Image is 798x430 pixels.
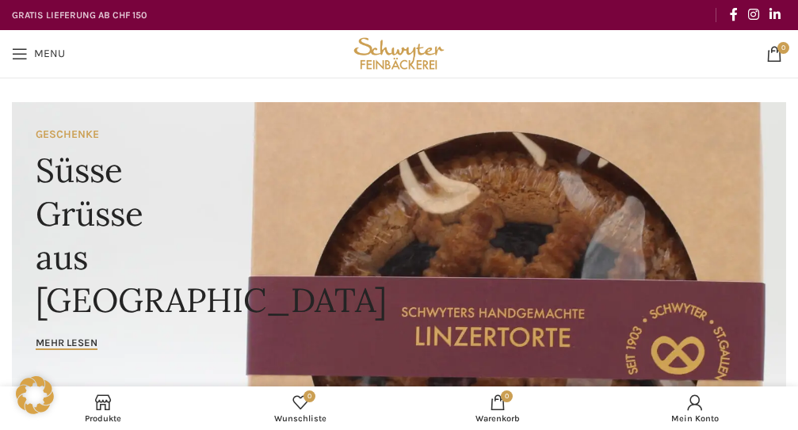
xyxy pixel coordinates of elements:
span: 0 [777,42,789,54]
a: Mein Konto [597,390,794,426]
span: Wunschliste [209,413,391,424]
strong: GRATIS LIEFERUNG AB CHF 150 [12,10,147,21]
a: Facebook social link [724,2,743,27]
a: Open mobile menu [4,38,73,70]
a: Site logo [350,46,448,59]
a: Instagram social link [743,2,764,27]
span: 0 [304,390,315,402]
span: Mein Konto [605,413,786,424]
a: 0 [758,38,790,70]
a: 0 Wunschliste [201,390,399,426]
span: Menu [34,48,65,59]
span: 0 [501,390,513,402]
div: My cart [399,390,597,426]
span: Produkte [12,413,193,424]
a: Produkte [4,390,201,426]
div: Meine Wunschliste [201,390,399,426]
a: 0 Warenkorb [399,390,597,426]
img: Bäckerei Schwyter [350,30,448,78]
a: Linkedin social link [765,2,786,27]
span: Warenkorb [407,413,589,424]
